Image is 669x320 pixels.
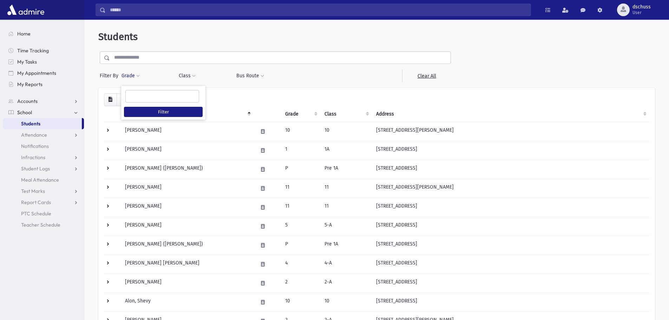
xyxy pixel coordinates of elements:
a: Test Marks [3,185,84,197]
span: PTC Schedule [21,210,51,217]
td: 11 [320,198,372,217]
span: Students [98,31,138,43]
td: [STREET_ADDRESS] [372,160,649,179]
span: dschuss [632,4,651,10]
span: My Appointments [17,70,56,76]
span: Notifications [21,143,49,149]
th: Class: activate to sort column ascending [320,106,372,122]
button: Grade [121,70,140,82]
td: [PERSON_NAME] [121,217,254,236]
a: Student Logs [3,163,84,174]
td: [STREET_ADDRESS] [372,236,649,255]
td: 10 [320,122,372,141]
span: My Reports [17,81,42,87]
span: Student Logs [21,165,50,172]
button: Bus Route [236,70,264,82]
td: Pre 1A [320,160,372,179]
button: Print [117,93,131,106]
td: [STREET_ADDRESS] [372,274,649,293]
span: Report Cards [21,199,51,205]
span: Students [21,120,40,127]
span: Meal Attendance [21,177,59,183]
td: 2 [281,274,320,293]
a: My Tasks [3,56,84,67]
td: [PERSON_NAME] [121,274,254,293]
a: Teacher Schedule [3,219,84,230]
span: Filter By [100,72,121,79]
th: Student: activate to sort column descending [121,106,254,122]
img: AdmirePro [6,3,46,17]
td: 2-A [320,274,372,293]
td: P [281,236,320,255]
td: Alon, Shevy [121,293,254,312]
a: Time Tracking [3,45,84,56]
td: [PERSON_NAME] ([PERSON_NAME]) [121,160,254,179]
td: [PERSON_NAME] [121,198,254,217]
td: 5-A [320,217,372,236]
a: Meal Attendance [3,174,84,185]
span: User [632,10,651,15]
span: Test Marks [21,188,45,194]
span: Infractions [21,154,45,161]
a: My Reports [3,79,84,90]
td: 5 [281,217,320,236]
a: PTC Schedule [3,208,84,219]
td: [STREET_ADDRESS] [372,293,649,312]
button: CSV [104,93,117,106]
span: Teacher Schedule [21,222,60,228]
td: 1 [281,141,320,160]
a: Home [3,28,84,39]
td: [PERSON_NAME] [PERSON_NAME] [121,255,254,274]
a: Report Cards [3,197,84,208]
span: Attendance [21,132,47,138]
a: Attendance [3,129,84,141]
th: Grade: activate to sort column ascending [281,106,320,122]
span: My Tasks [17,59,37,65]
td: [STREET_ADDRESS] [372,217,649,236]
td: [STREET_ADDRESS][PERSON_NAME] [372,122,649,141]
td: 10 [320,293,372,312]
a: School [3,107,84,118]
td: P [281,160,320,179]
td: 10 [281,293,320,312]
input: Search [106,4,531,16]
td: 11 [320,179,372,198]
td: [PERSON_NAME] [121,179,254,198]
td: [STREET_ADDRESS] [372,198,649,217]
a: Students [3,118,82,129]
td: Pre 1A [320,236,372,255]
td: 1A [320,141,372,160]
td: [PERSON_NAME] [121,122,254,141]
td: [PERSON_NAME] [121,141,254,160]
td: [STREET_ADDRESS] [372,255,649,274]
td: 10 [281,122,320,141]
td: 4 [281,255,320,274]
span: Time Tracking [17,47,49,54]
td: 11 [281,198,320,217]
td: [STREET_ADDRESS] [372,141,649,160]
a: Clear All [402,70,451,82]
a: Infractions [3,152,84,163]
span: Home [17,31,31,37]
span: School [17,109,32,116]
button: Filter [124,107,203,117]
a: Notifications [3,141,84,152]
a: Accounts [3,96,84,107]
td: 4-A [320,255,372,274]
td: [PERSON_NAME] ([PERSON_NAME]) [121,236,254,255]
th: Address: activate to sort column ascending [372,106,649,122]
button: Class [178,70,196,82]
td: [STREET_ADDRESS][PERSON_NAME] [372,179,649,198]
span: Accounts [17,98,38,104]
a: My Appointments [3,67,84,79]
td: 11 [281,179,320,198]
